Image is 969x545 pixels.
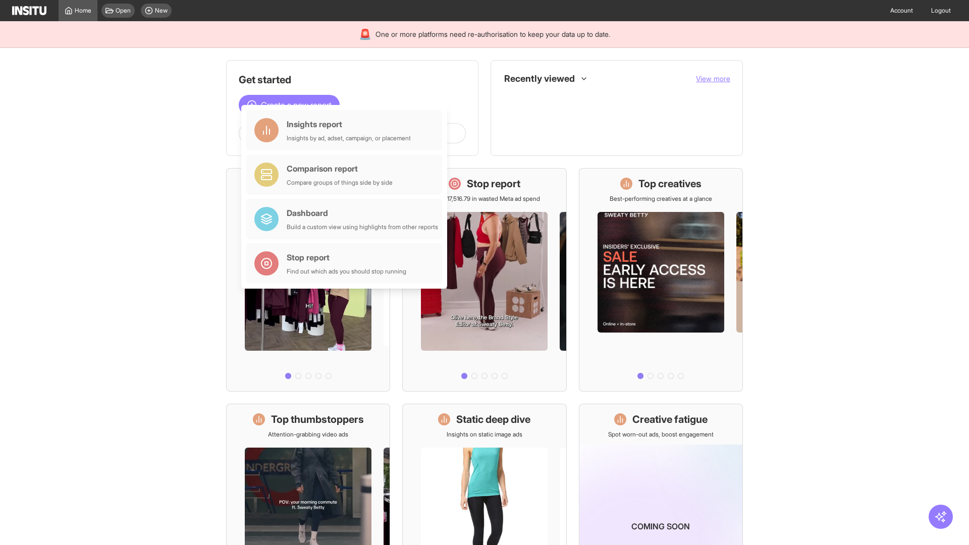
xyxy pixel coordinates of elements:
div: Comparison report [287,162,393,175]
p: Save £17,516.79 in wasted Meta ad spend [429,195,540,203]
button: View more [696,74,730,84]
div: Compare groups of things side by side [287,179,393,187]
span: One or more platforms need re-authorisation to keep your data up to date. [375,29,610,39]
a: What's live nowSee all active ads instantly [226,168,390,392]
div: Insights report [287,118,411,130]
span: Create a new report [261,99,332,111]
span: New [155,7,168,15]
div: Dashboard [287,207,438,219]
p: Attention-grabbing video ads [268,430,348,439]
a: Top creativesBest-performing creatives at a glance [579,168,743,392]
h1: Get started [239,73,466,87]
h1: Stop report [467,177,520,191]
h1: Top thumbstoppers [271,412,364,426]
div: 🚨 [359,27,371,41]
h1: Static deep dive [456,412,530,426]
p: Best-performing creatives at a glance [610,195,712,203]
span: View more [696,74,730,83]
div: Find out which ads you should stop running [287,267,406,276]
button: Create a new report [239,95,340,115]
p: Insights on static image ads [447,430,522,439]
div: Build a custom view using highlights from other reports [287,223,438,231]
span: Open [116,7,131,15]
div: Insights by ad, adset, campaign, or placement [287,134,411,142]
img: Logo [12,6,46,15]
h1: Top creatives [638,177,702,191]
span: Home [75,7,91,15]
div: Stop report [287,251,406,263]
a: Stop reportSave £17,516.79 in wasted Meta ad spend [402,168,566,392]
